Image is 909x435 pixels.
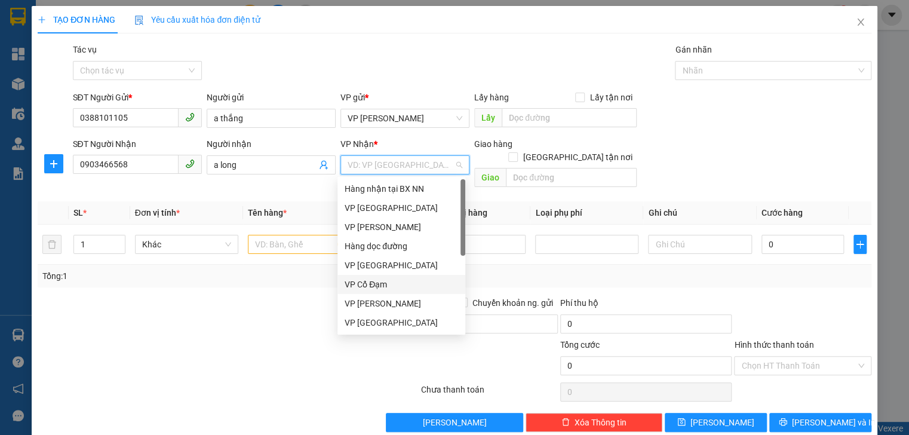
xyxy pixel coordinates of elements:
[134,15,260,24] span: Yêu cầu xuất hóa đơn điện tử
[526,413,662,432] button: deleteXóa Thông tin
[856,17,865,27] span: close
[345,220,458,234] div: VP [PERSON_NAME]
[779,418,787,427] span: printer
[45,159,63,169] span: plus
[337,198,465,217] div: VP Mỹ Đình
[643,201,756,225] th: Ghi chú
[345,182,458,195] div: Hàng nhận tại BX NN
[134,16,144,25] img: icon
[474,139,512,149] span: Giao hàng
[665,413,767,432] button: save[PERSON_NAME]
[386,413,523,432] button: [PERSON_NAME]
[518,151,637,164] span: [GEOGRAPHIC_DATA] tận nơi
[337,275,465,294] div: VP Cổ Đạm
[854,240,865,249] span: plus
[792,416,876,429] span: [PERSON_NAME] và In
[337,256,465,275] div: VP Hà Đông
[337,217,465,237] div: VP Hoàng Liệt
[44,154,63,173] button: plus
[502,108,637,127] input: Dọc đường
[443,235,526,254] input: 0
[337,179,465,198] div: Hàng nhận tại BX NN
[248,208,287,217] span: Tên hàng
[135,208,180,217] span: Đơn vị tính
[38,15,115,24] span: TẠO ĐƠN HÀNG
[675,45,711,54] label: Gán nhãn
[337,237,465,256] div: Hàng dọc đường
[73,91,202,104] div: SĐT Người Gửi
[844,6,877,39] button: Close
[319,160,328,170] span: user-add
[677,418,686,427] span: save
[560,296,732,314] div: Phí thu hộ
[345,316,458,329] div: VP [GEOGRAPHIC_DATA]
[474,168,506,187] span: Giao
[337,313,465,332] div: VP Xuân Giang
[340,91,469,104] div: VP gửi
[345,297,458,310] div: VP [PERSON_NAME]
[73,137,202,151] div: SĐT Người Nhận
[345,201,458,215] div: VP [GEOGRAPHIC_DATA]
[142,235,231,253] span: Khác
[853,235,866,254] button: plus
[337,294,465,313] div: VP Cương Gián
[38,16,46,24] span: plus
[530,201,643,225] th: Loại phụ phí
[42,269,351,283] div: Tổng: 1
[690,416,754,429] span: [PERSON_NAME]
[340,139,374,149] span: VP Nhận
[585,91,637,104] span: Lấy tận nơi
[207,137,336,151] div: Người nhận
[348,109,462,127] span: VP Hoàng Liệt
[474,93,509,102] span: Lấy hàng
[420,383,559,404] div: Chưa thanh toán
[648,235,751,254] input: Ghi Chú
[207,91,336,104] div: Người gửi
[185,112,195,122] span: phone
[345,259,458,272] div: VP [GEOGRAPHIC_DATA]
[345,278,458,291] div: VP Cổ Đạm
[769,413,871,432] button: printer[PERSON_NAME] và In
[560,340,600,350] span: Tổng cước
[575,416,627,429] span: Xóa Thông tin
[73,208,83,217] span: SL
[474,108,502,127] span: Lấy
[345,240,458,253] div: Hàng dọc đường
[468,296,558,310] span: Chuyển khoản ng. gửi
[248,235,351,254] input: VD: Bàn, Ghế
[73,45,97,54] label: Tác vụ
[561,418,570,427] span: delete
[185,159,195,169] span: phone
[761,208,803,217] span: Cước hàng
[423,416,487,429] span: [PERSON_NAME]
[42,235,62,254] button: delete
[506,168,637,187] input: Dọc đường
[734,340,813,350] label: Hình thức thanh toán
